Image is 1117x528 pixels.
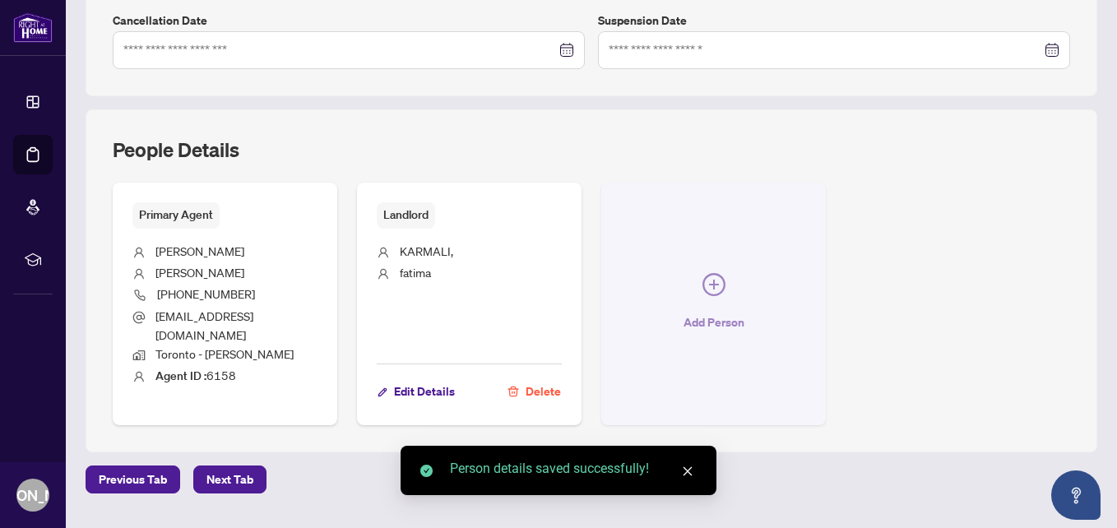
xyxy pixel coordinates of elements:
[157,286,255,301] span: [PHONE_NUMBER]
[155,346,294,361] span: Toronto - [PERSON_NAME]
[155,308,253,342] span: [EMAIL_ADDRESS][DOMAIN_NAME]
[394,378,455,405] span: Edit Details
[507,377,562,405] button: Delete
[132,202,220,228] span: Primary Agent
[155,243,244,258] span: [PERSON_NAME]
[420,465,433,477] span: check-circle
[206,466,253,493] span: Next Tab
[377,377,456,405] button: Edit Details
[155,368,236,382] span: 6158
[113,12,585,30] label: Cancellation Date
[684,309,744,336] span: Add Person
[86,465,180,493] button: Previous Tab
[193,465,267,493] button: Next Tab
[450,459,697,479] div: Person details saved successfully!
[526,378,561,405] span: Delete
[601,183,826,425] button: Add Person
[598,12,1070,30] label: Suspension Date
[400,243,453,258] span: KARMALI,
[113,137,239,163] h2: People Details
[155,368,206,383] b: Agent ID :
[400,265,431,280] span: fatima
[99,466,167,493] span: Previous Tab
[1051,470,1101,520] button: Open asap
[679,462,697,480] a: Close
[377,202,435,228] span: Landlord
[155,265,244,280] span: [PERSON_NAME]
[682,465,693,477] span: close
[702,273,725,296] span: plus-circle
[13,12,53,43] img: logo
